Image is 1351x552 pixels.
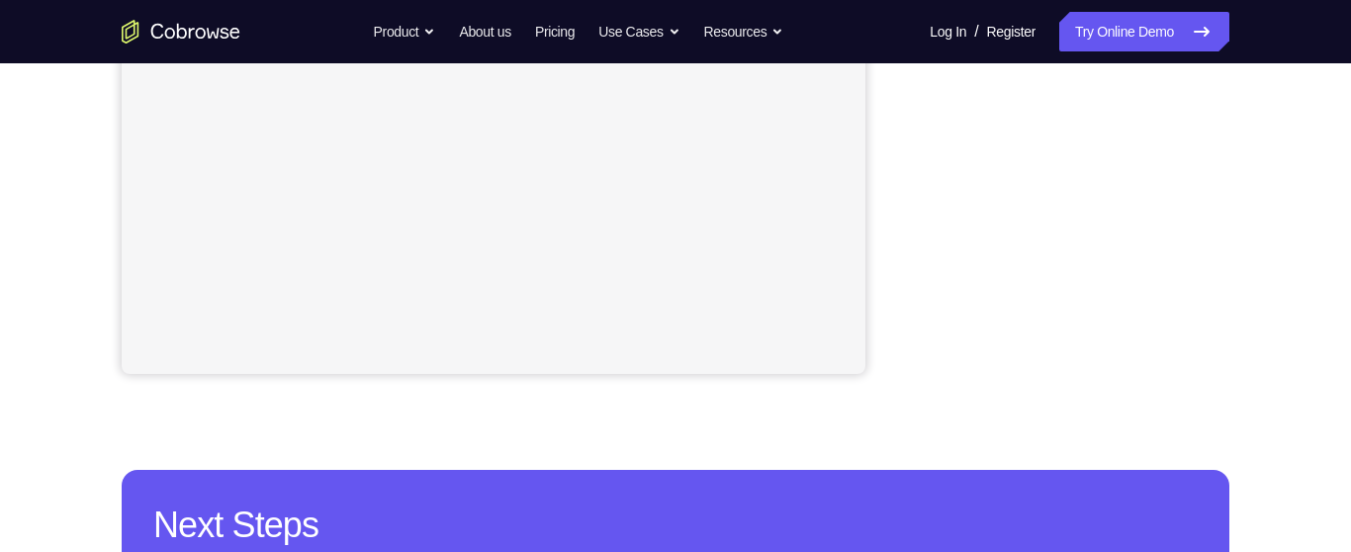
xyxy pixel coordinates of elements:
[122,20,240,44] a: Go to the home page
[153,502,1198,549] h2: Next Steps
[974,20,978,44] span: /
[987,12,1036,51] a: Register
[535,12,575,51] a: Pricing
[459,12,510,51] a: About us
[374,12,436,51] button: Product
[1059,12,1229,51] a: Try Online Demo
[930,12,966,51] a: Log In
[704,12,784,51] button: Resources
[598,12,679,51] button: Use Cases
